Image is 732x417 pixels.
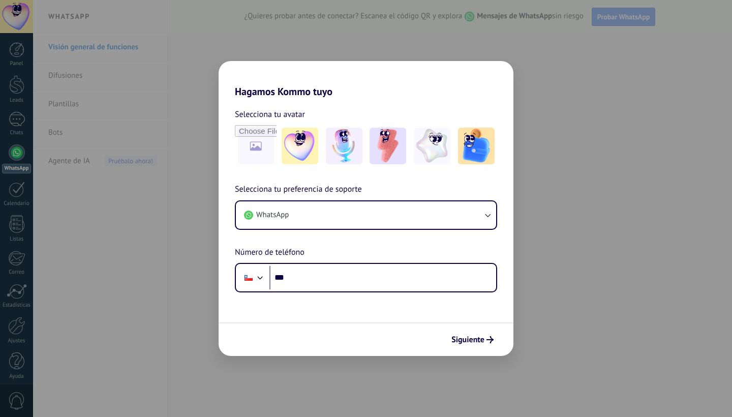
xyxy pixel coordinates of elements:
[447,331,498,348] button: Siguiente
[458,128,495,164] img: -5.jpeg
[451,336,484,343] span: Siguiente
[256,210,289,220] span: WhatsApp
[326,128,362,164] img: -2.jpeg
[236,201,496,229] button: WhatsApp
[239,267,258,288] div: Chile: + 56
[370,128,406,164] img: -3.jpeg
[414,128,450,164] img: -4.jpeg
[235,246,304,259] span: Número de teléfono
[282,128,318,164] img: -1.jpeg
[219,61,513,98] h2: Hagamos Kommo tuyo
[235,183,362,196] span: Selecciona tu preferencia de soporte
[235,108,305,121] span: Selecciona tu avatar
